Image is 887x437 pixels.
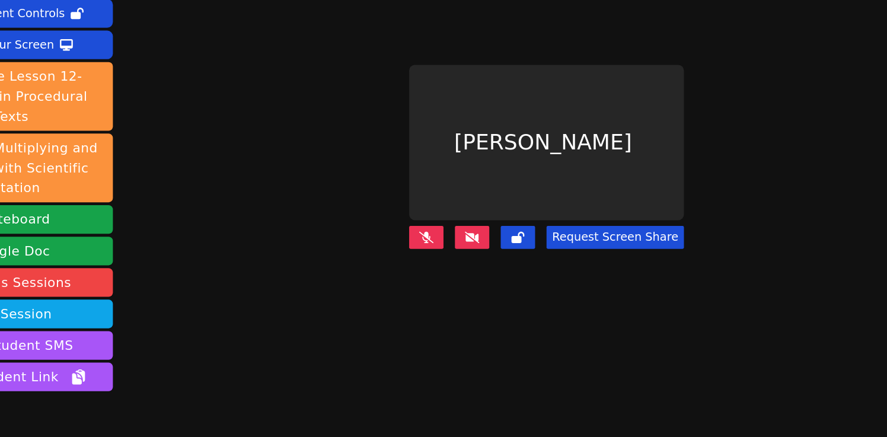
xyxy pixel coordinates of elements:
a: Google Doc [5,225,173,248]
button: Share Your Screen [5,54,173,78]
div: Lock Student Controls [29,30,133,49]
div: [PERSON_NAME] [419,82,646,210]
button: Disable Student Video [5,2,173,25]
a: Previous Sessions [5,251,173,275]
button: Request Screen Share [532,216,646,235]
button: Send Student SMS [5,303,173,327]
button: Lock Student Controls [5,28,173,52]
button: Whiteboard [5,199,173,222]
button: Complete Lesson 12- Graphics in Procedural Texts [5,80,173,137]
div: Share Your Screen [38,56,125,75]
div: Disable Student Video [28,4,133,23]
button: Copy Student Link [5,329,173,353]
span: Copy Student Link [26,333,152,349]
button: Complete Multiplying and Dividing with Scientific Notation [5,139,173,196]
button: End Session [5,277,173,301]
